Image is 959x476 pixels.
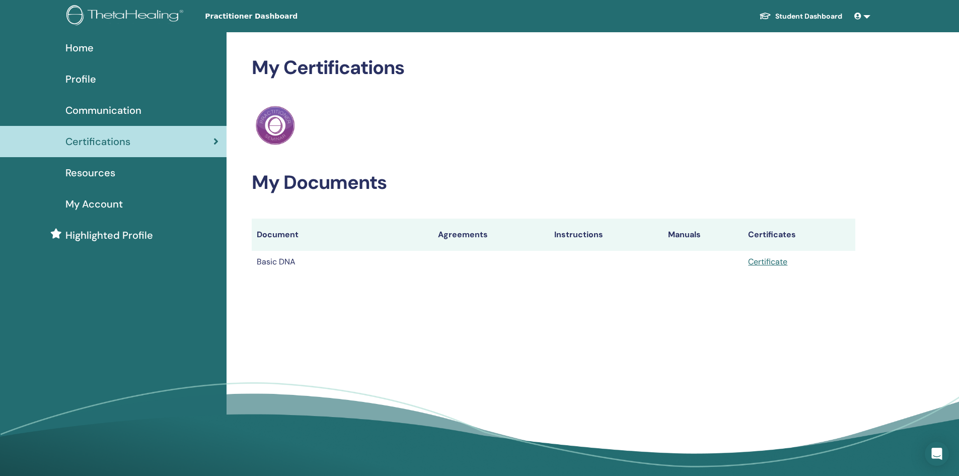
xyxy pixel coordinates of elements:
[663,219,743,251] th: Manuals
[252,251,433,273] td: Basic DNA
[65,40,94,55] span: Home
[549,219,663,251] th: Instructions
[66,5,187,28] img: logo.png
[252,171,855,194] h2: My Documents
[743,219,855,251] th: Certificates
[748,256,787,267] a: Certificate
[252,219,433,251] th: Document
[751,7,850,26] a: Student Dashboard
[205,11,356,22] span: Practitioner Dashboard
[65,103,141,118] span: Communication
[65,165,115,180] span: Resources
[256,106,295,145] img: Practitioner
[759,12,771,20] img: graduation-cap-white.svg
[252,56,855,80] h2: My Certifications
[65,134,130,149] span: Certifications
[65,196,123,212] span: My Account
[65,228,153,243] span: Highlighted Profile
[65,72,96,87] span: Profile
[925,442,949,466] div: Open Intercom Messenger
[433,219,549,251] th: Agreements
